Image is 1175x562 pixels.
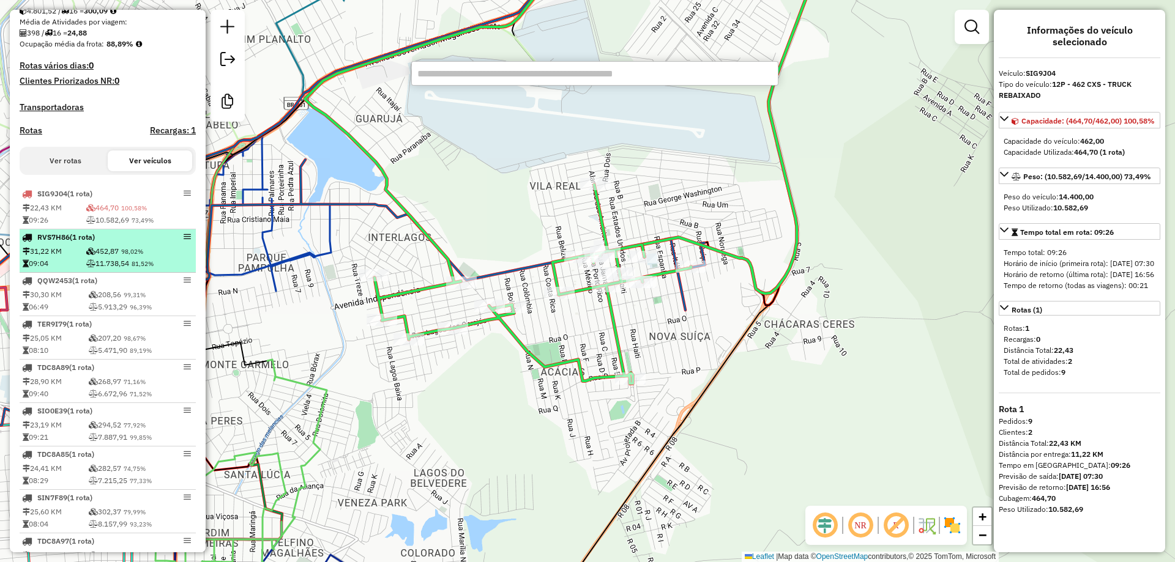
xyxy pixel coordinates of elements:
em: Opções [184,363,191,371]
strong: 1 [1025,324,1029,333]
span: 93,23% [130,520,152,528]
span: 79,99% [124,508,146,516]
span: Rotas (1) [1012,306,1042,314]
a: Zoom in [973,508,991,526]
em: Opções [184,407,191,414]
img: Exibir/Ocultar setores [942,516,962,535]
em: Opções [184,537,191,544]
div: Horário de início (primeira rota): [DATE] 07:30 [1004,258,1155,269]
div: 398 / 16 = [20,28,196,39]
div: Capacidade do veículo: [1004,136,1155,147]
div: Distância Total: [999,438,1160,449]
span: − [979,527,987,542]
div: Tipo do veículo: [999,79,1160,101]
td: 282,57 [88,462,193,475]
div: Total de pedidos: [1004,367,1155,378]
div: Capacidade Utilizada: [1004,147,1155,158]
strong: 22,43 KM [1049,438,1081,448]
div: Rotas (1) [999,318,1160,383]
span: (1 Rota) [72,276,97,285]
td: 09:40 [22,388,88,400]
td: 31,58 KM [22,549,88,561]
div: Clientes: [999,427,1160,438]
span: 74,75% [124,465,146,473]
td: 208,56 [88,289,193,301]
span: Tempo total em rota: 09:26 [1020,227,1114,237]
span: TDC8A97 [37,536,69,545]
strong: 2 [1068,357,1072,366]
td: 11.738,54 [86,257,193,270]
div: 4.801,52 / 16 = [20,6,196,17]
td: 294,52 [88,419,193,431]
span: (1 Rota) [69,536,94,545]
em: Opções [184,190,191,197]
span: 81,52% [132,260,154,268]
strong: Rota 1 [999,404,1024,415]
h4: Transportadoras [20,102,196,113]
td: 25,05 KM [22,332,88,344]
strong: 0 [114,75,119,86]
a: Rotas (1) [999,301,1160,316]
div: Capacidade: (464,70/462,00) 100,58% [999,131,1160,163]
span: Ocultar deslocamento [810,511,840,540]
span: Ocupação média da frota: [20,39,104,48]
span: Peso: (10.582,69/14.400,00) 73,49% [1023,172,1151,181]
a: Rotas [20,125,42,136]
td: 464,70 [86,202,193,214]
h4: Recargas: 1 [150,125,196,136]
span: 77,92% [124,421,146,429]
span: Capacidade: (464,70/462,00) 100,58% [1021,116,1155,125]
a: Leaflet [745,552,774,561]
a: Zoom out [973,526,991,544]
em: Opções [184,320,191,327]
strong: 10.582,69 [1048,505,1083,514]
span: TDC8A85 [37,449,69,459]
em: Opções [184,494,191,501]
td: 8.157,99 [88,518,193,530]
strong: 24,88 [67,28,87,37]
div: Pedidos: [999,416,1160,427]
h4: Clientes Priorizados NR: [20,76,196,86]
span: QQW2453 [37,276,72,285]
strong: [DATE] 16:56 [1066,483,1110,492]
td: 6.672,96 [88,388,193,400]
td: 08:29 [22,475,88,487]
td: 09:26 [22,214,86,226]
strong: 10.582,69 [1053,203,1088,212]
strong: 462,00 [1080,136,1104,146]
strong: 88,89% [106,39,133,48]
td: 25,60 KM [22,506,88,518]
a: Exibir filtros [960,15,984,39]
td: 09:21 [22,431,88,443]
td: 5.471,90 [88,344,193,357]
i: Meta Caixas/viagem: 273,00 Diferença: 27,09 [110,7,116,15]
strong: SIG9J04 [1026,68,1056,78]
span: 99,85% [130,434,152,442]
div: Horário de retorno (última rota): [DATE] 16:56 [1004,269,1155,280]
td: 10.582,69 [86,214,193,226]
span: RVS7H86 [37,232,70,242]
span: (1 Rota) [67,493,92,502]
i: Total de rotas [45,29,53,37]
div: Tempo em [GEOGRAPHIC_DATA]: [999,460,1160,471]
td: 08:04 [22,518,88,530]
div: Previsão de retorno: [999,482,1160,493]
td: 31,22 KM [22,245,86,257]
td: 23,19 KM [22,419,88,431]
div: Média de Atividades por viagem: [20,17,196,28]
td: 300,60 [88,549,193,561]
td: 5.913,29 [88,301,193,313]
span: 96,39% [130,303,152,311]
em: Opções [184,276,191,284]
td: 06:49 [22,301,88,313]
a: Nova sessão e pesquisa [215,15,240,42]
span: Ocultar NR [846,511,875,540]
em: Média calculada utilizando a maior ocupação (%Peso ou %Cubagem) de cada rota da sessão. Rotas cro... [136,40,142,48]
i: Cubagem total roteirizado [20,7,27,15]
strong: 300,09 [84,6,108,15]
a: Exportar sessão [215,47,240,75]
td: 28,90 KM [22,375,88,388]
div: Distância Total: [1004,345,1155,356]
span: SIO0E39 [37,406,67,415]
